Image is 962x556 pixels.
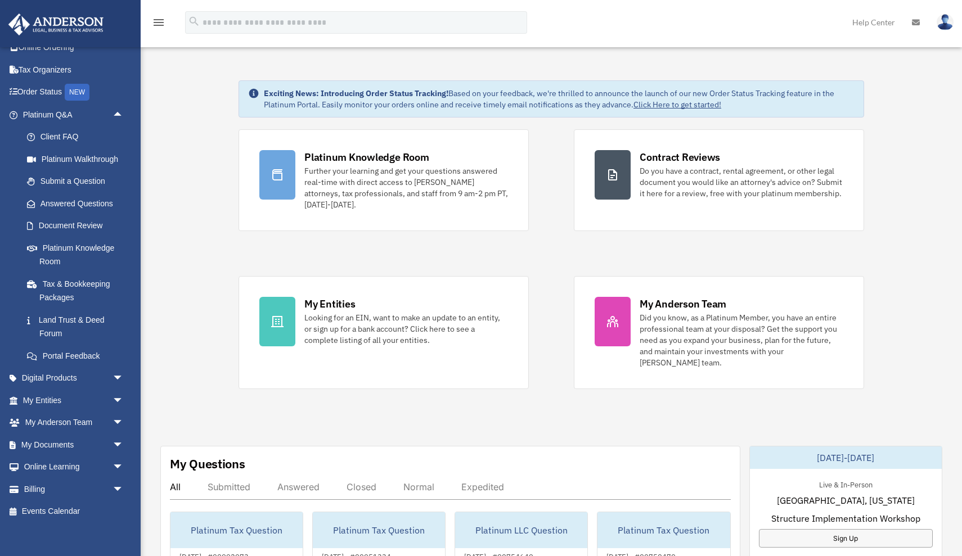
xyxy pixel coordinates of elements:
[313,512,445,548] div: Platinum Tax Question
[640,165,843,199] div: Do you have a contract, rental agreement, or other legal document you would like an attorney's ad...
[113,389,135,412] span: arrow_drop_down
[8,433,141,456] a: My Documentsarrow_drop_down
[5,13,107,35] img: Anderson Advisors Platinum Portal
[640,297,726,311] div: My Anderson Team
[8,37,141,59] a: Online Ordering
[403,481,434,492] div: Normal
[264,88,448,98] strong: Exciting News: Introducing Order Status Tracking!
[304,165,508,210] div: Further your learning and get your questions answered real-time with direct access to [PERSON_NAM...
[152,20,165,29] a: menu
[65,84,89,101] div: NEW
[8,367,141,390] a: Digital Productsarrow_drop_down
[304,312,508,346] div: Looking for an EIN, want to make an update to an entity, or sign up for a bank account? Click her...
[113,433,135,456] span: arrow_drop_down
[208,481,250,492] div: Submitted
[8,81,141,104] a: Order StatusNEW
[170,455,245,472] div: My Questions
[113,478,135,501] span: arrow_drop_down
[633,100,721,110] a: Click Here to get started!
[239,129,529,231] a: Platinum Knowledge Room Further your learning and get your questions answered real-time with dire...
[461,481,504,492] div: Expedited
[16,345,141,367] a: Portal Feedback
[16,237,141,273] a: Platinum Knowledge Room
[277,481,320,492] div: Answered
[810,478,882,490] div: Live & In-Person
[113,367,135,390] span: arrow_drop_down
[455,512,587,548] div: Platinum LLC Question
[640,150,720,164] div: Contract Reviews
[239,276,529,389] a: My Entities Looking for an EIN, want to make an update to an entity, or sign up for a bank accoun...
[8,456,141,478] a: Online Learningarrow_drop_down
[771,512,920,525] span: Structure Implementation Workshop
[347,481,376,492] div: Closed
[113,412,135,435] span: arrow_drop_down
[16,192,141,215] a: Answered Questions
[937,14,954,30] img: User Pic
[16,273,141,309] a: Tax & Bookkeeping Packages
[304,150,429,164] div: Platinum Knowledge Room
[16,148,141,170] a: Platinum Walkthrough
[8,389,141,412] a: My Entitiesarrow_drop_down
[759,529,933,548] a: Sign Up
[640,312,843,368] div: Did you know, as a Platinum Member, you have an entire professional team at your disposal? Get th...
[16,215,141,237] a: Document Review
[16,309,141,345] a: Land Trust & Deed Forum
[597,512,730,548] div: Platinum Tax Question
[170,512,303,548] div: Platinum Tax Question
[8,500,141,523] a: Events Calendar
[304,297,355,311] div: My Entities
[8,58,141,81] a: Tax Organizers
[574,276,864,389] a: My Anderson Team Did you know, as a Platinum Member, you have an entire professional team at your...
[8,412,141,434] a: My Anderson Teamarrow_drop_down
[16,170,141,193] a: Submit a Question
[264,88,855,110] div: Based on your feedback, we're thrilled to announce the launch of our new Order Status Tracking fe...
[113,456,135,479] span: arrow_drop_down
[777,494,915,507] span: [GEOGRAPHIC_DATA], [US_STATE]
[16,126,141,148] a: Client FAQ
[750,446,942,469] div: [DATE]-[DATE]
[170,481,181,492] div: All
[152,16,165,29] i: menu
[8,478,141,500] a: Billingarrow_drop_down
[188,15,200,28] i: search
[8,103,141,126] a: Platinum Q&Aarrow_drop_up
[574,129,864,231] a: Contract Reviews Do you have a contract, rental agreement, or other legal document you would like...
[113,103,135,126] span: arrow_drop_up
